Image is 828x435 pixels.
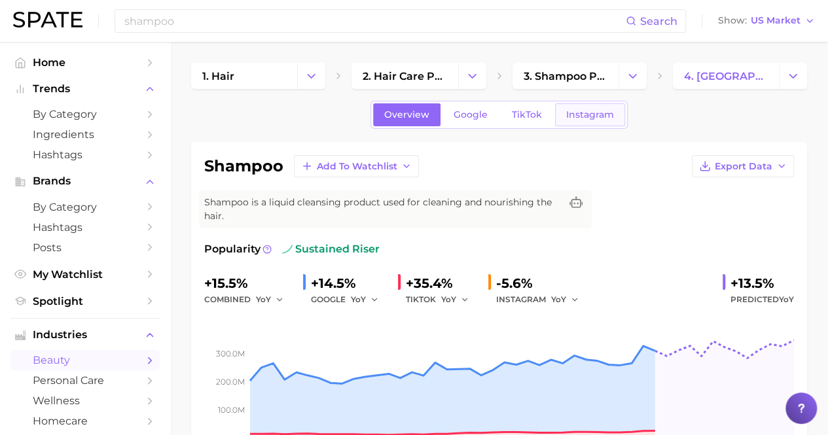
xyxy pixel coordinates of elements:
[10,370,160,391] a: personal care
[256,292,284,307] button: YoY
[441,294,456,305] span: YoY
[454,109,488,120] span: Google
[10,104,160,124] a: by Category
[730,273,794,294] div: +13.5%
[191,63,297,89] a: 1. hair
[10,79,160,99] button: Trends
[458,63,486,89] button: Change Category
[406,273,478,294] div: +35.4%
[317,161,397,172] span: Add to Watchlist
[715,161,772,172] span: Export Data
[33,241,137,254] span: Posts
[10,197,160,217] a: by Category
[619,63,647,89] button: Change Category
[13,12,82,27] img: SPATE
[513,63,619,89] a: 3. shampoo products
[351,292,379,307] button: YoY
[496,292,588,307] div: INSTAGRAM
[10,124,160,145] a: Ingredients
[33,108,137,120] span: by Category
[282,244,293,254] img: sustained riser
[10,52,160,73] a: Home
[779,294,794,304] span: YoY
[311,292,387,307] div: GOOGLE
[33,329,137,341] span: Industries
[204,196,560,223] span: Shampoo is a liquid cleansing product used for cleaning and nourishing the hair.
[204,158,283,174] h1: shampoo
[351,294,366,305] span: YoY
[751,17,801,24] span: US Market
[256,294,271,305] span: YoY
[33,83,137,95] span: Trends
[10,237,160,258] a: Posts
[512,109,542,120] span: TikTok
[33,56,137,69] span: Home
[33,394,137,407] span: wellness
[10,411,160,431] a: homecare
[640,15,677,27] span: Search
[10,325,160,345] button: Industries
[33,175,137,187] span: Brands
[10,217,160,237] a: Hashtags
[501,103,553,126] a: TikTok
[10,291,160,311] a: Spotlight
[33,415,137,427] span: homecare
[684,70,768,82] span: 4. [GEOGRAPHIC_DATA]
[441,292,469,307] button: YoY
[551,294,566,305] span: YoY
[204,292,293,307] div: combined
[282,241,380,257] span: sustained riser
[10,350,160,370] a: beauty
[33,295,137,307] span: Spotlight
[442,103,499,126] a: Google
[566,109,614,120] span: Instagram
[10,264,160,285] a: My Watchlist
[10,145,160,165] a: Hashtags
[33,374,137,387] span: personal care
[351,63,458,89] a: 2. hair care products
[10,391,160,411] a: wellness
[373,103,441,126] a: Overview
[496,273,588,294] div: -5.6%
[406,292,478,307] div: TIKTOK
[311,273,387,294] div: +14.5%
[524,70,607,82] span: 3. shampoo products
[33,128,137,141] span: Ingredients
[204,273,293,294] div: +15.5%
[673,63,779,89] a: 4. [GEOGRAPHIC_DATA]
[779,63,807,89] button: Change Category
[555,103,625,126] a: Instagram
[204,241,261,257] span: Popularity
[33,221,137,234] span: Hashtags
[33,268,137,281] span: My Watchlist
[33,201,137,213] span: by Category
[202,70,234,82] span: 1. hair
[551,292,579,307] button: YoY
[33,148,137,161] span: Hashtags
[718,17,747,24] span: Show
[363,70,446,82] span: 2. hair care products
[10,171,160,191] button: Brands
[715,12,818,29] button: ShowUS Market
[297,63,325,89] button: Change Category
[692,155,794,177] button: Export Data
[294,155,419,177] button: Add to Watchlist
[384,109,429,120] span: Overview
[123,10,626,32] input: Search here for a brand, industry, or ingredient
[730,292,794,307] span: Predicted
[33,354,137,366] span: beauty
